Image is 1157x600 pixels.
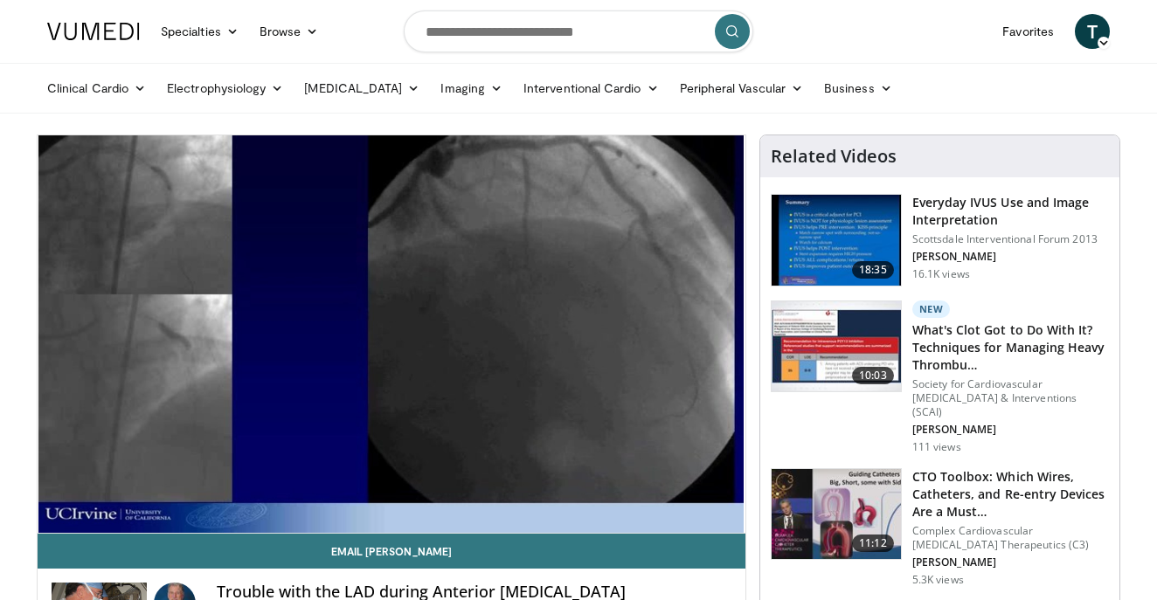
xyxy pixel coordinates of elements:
[912,194,1109,229] h3: Everyday IVUS Use and Image Interpretation
[912,232,1109,246] p: Scottsdale Interventional Forum 2013
[772,195,901,286] img: dTBemQywLidgNXR34xMDoxOjA4MTsiGN.150x105_q85_crop-smart_upscale.jpg
[772,301,901,392] img: 9bafbb38-b40d-4e9d-b4cb-9682372bf72c.150x105_q85_crop-smart_upscale.jpg
[771,300,1109,454] a: 10:03 New What's Clot Got to Do With It? Techniques for Managing Heavy Thrombu… Society for Cardi...
[38,135,745,534] video-js: Video Player
[156,71,294,106] a: Electrophysiology
[912,423,1109,437] p: [PERSON_NAME]
[150,14,249,49] a: Specialties
[852,261,894,279] span: 18:35
[814,71,903,106] a: Business
[47,23,140,40] img: VuMedi Logo
[294,71,430,106] a: [MEDICAL_DATA]
[912,377,1109,419] p: Society for Cardiovascular [MEDICAL_DATA] & Interventions (SCAI)
[513,71,669,106] a: Interventional Cardio
[772,469,901,560] img: 69ae726e-f27f-4496-b005-e28b95c37244.150x105_q85_crop-smart_upscale.jpg
[912,468,1109,521] h3: CTO Toolbox: Which Wires, Catheters, and Re-entry Devices Are a Must…
[771,146,897,167] h4: Related Videos
[38,534,745,569] a: Email [PERSON_NAME]
[992,14,1064,49] a: Favorites
[912,573,964,587] p: 5.3K views
[430,71,513,106] a: Imaging
[249,14,329,49] a: Browse
[669,71,814,106] a: Peripheral Vascular
[912,524,1109,552] p: Complex Cardiovascular [MEDICAL_DATA] Therapeutics (C3)
[912,440,961,454] p: 111 views
[912,267,970,281] p: 16.1K views
[852,534,894,552] span: 11:12
[852,367,894,384] span: 10:03
[37,71,156,106] a: Clinical Cardio
[1075,14,1110,49] a: T
[404,10,753,52] input: Search topics, interventions
[771,468,1109,587] a: 11:12 CTO Toolbox: Which Wires, Catheters, and Re-entry Devices Are a Must… Complex Cardiovascula...
[912,555,1109,569] p: [PERSON_NAME]
[771,194,1109,286] a: 18:35 Everyday IVUS Use and Image Interpretation Scottsdale Interventional Forum 2013 [PERSON_NAM...
[912,250,1109,264] p: [PERSON_NAME]
[912,321,1109,374] h3: What's Clot Got to Do With It? Techniques for Managing Heavy Thrombu…
[912,300,951,318] p: New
